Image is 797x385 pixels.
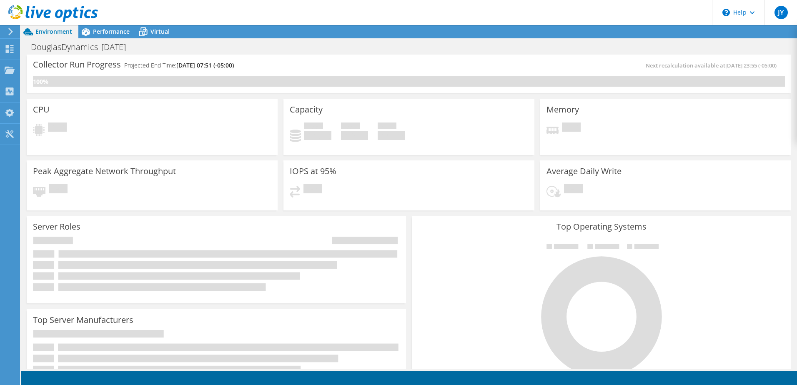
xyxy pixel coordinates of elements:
[562,122,581,134] span: Pending
[49,184,68,195] span: Pending
[378,122,396,131] span: Total
[722,9,730,16] svg: \n
[290,105,323,114] h3: Capacity
[546,167,622,176] h3: Average Daily Write
[418,222,785,231] h3: Top Operating Systems
[341,131,368,140] h4: 0 GiB
[33,105,50,114] h3: CPU
[35,27,72,35] span: Environment
[124,61,234,70] h4: Projected End Time:
[378,131,405,140] h4: 0 GiB
[150,27,170,35] span: Virtual
[646,62,781,69] span: Next recalculation available at
[303,184,322,195] span: Pending
[290,167,336,176] h3: IOPS at 95%
[48,122,67,134] span: Pending
[27,42,139,52] h1: DouglasDynamics_[DATE]
[33,315,133,325] h3: Top Server Manufacturers
[33,222,80,231] h3: Server Roles
[725,62,777,69] span: [DATE] 23:55 (-05:00)
[93,27,130,35] span: Performance
[176,61,234,69] span: [DATE] 07:51 (-05:00)
[33,167,176,176] h3: Peak Aggregate Network Throughput
[341,122,360,131] span: Free
[304,122,323,131] span: Used
[774,6,788,19] span: JY
[304,131,331,140] h4: 0 GiB
[564,184,583,195] span: Pending
[546,105,579,114] h3: Memory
